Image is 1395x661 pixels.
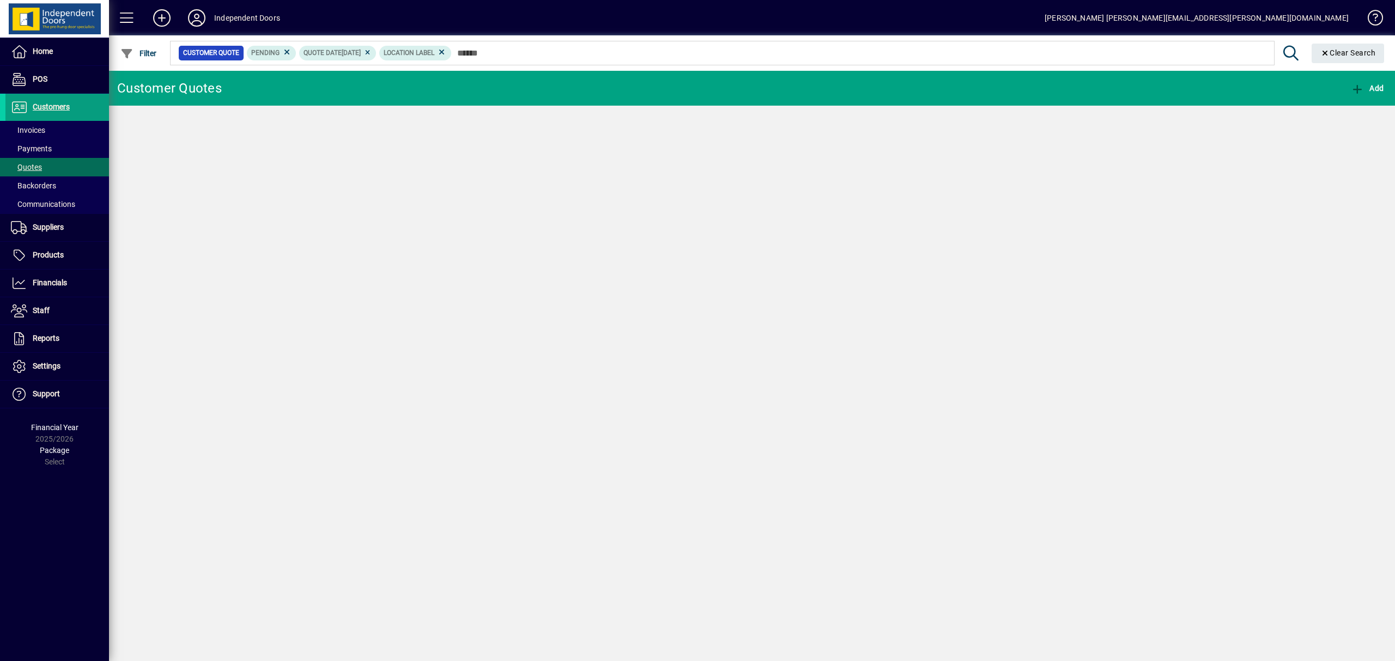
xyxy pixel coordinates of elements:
[1312,44,1385,63] button: Clear
[5,139,109,158] a: Payments
[120,49,157,58] span: Filter
[33,75,47,83] span: POS
[5,270,109,297] a: Financials
[5,214,109,241] a: Suppliers
[5,353,109,380] a: Settings
[1348,78,1386,98] button: Add
[1360,2,1381,38] a: Knowledge Base
[11,144,52,153] span: Payments
[31,423,78,432] span: Financial Year
[5,297,109,325] a: Staff
[5,66,109,93] a: POS
[5,176,109,195] a: Backorders
[179,8,214,28] button: Profile
[33,102,70,111] span: Customers
[33,47,53,56] span: Home
[33,362,60,370] span: Settings
[33,223,64,231] span: Suppliers
[5,195,109,213] a: Communications
[33,389,60,398] span: Support
[33,334,59,342] span: Reports
[33,278,67,287] span: Financials
[183,47,239,58] span: Customer Quote
[251,49,280,57] span: Pending
[5,381,109,408] a: Support
[11,126,45,134] span: Invoices
[5,325,109,352] a: Reports
[5,38,109,65] a: Home
[33,250,64,259] span: Products
[247,46,296,60] mat-chip: Pending Status: Pending
[118,44,160,63] button: Filter
[40,446,69,455] span: Package
[5,121,109,139] a: Invoices
[342,49,361,57] span: [DATE]
[5,158,109,176] a: Quotes
[1320,48,1376,57] span: Clear Search
[11,200,75,209] span: Communications
[11,181,56,190] span: Backorders
[384,49,434,57] span: Location Label
[144,8,179,28] button: Add
[304,49,342,57] span: Quote date
[11,163,42,172] span: Quotes
[5,242,109,269] a: Products
[33,306,50,315] span: Staff
[1045,9,1349,27] div: [PERSON_NAME] [PERSON_NAME][EMAIL_ADDRESS][PERSON_NAME][DOMAIN_NAME]
[117,79,222,97] div: Customer Quotes
[214,9,280,27] div: Independent Doors
[1351,84,1384,93] span: Add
